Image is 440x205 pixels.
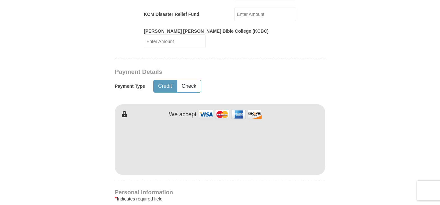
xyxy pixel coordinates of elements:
h3: Payment Details [115,68,280,76]
input: Enter Amount [144,34,206,48]
h4: Personal Information [115,190,325,195]
div: Indicates required field [115,195,325,203]
button: Check [177,80,201,92]
label: KCM Disaster Relief Fund [144,11,199,17]
button: Credit [154,80,177,92]
img: credit cards accepted [198,108,263,121]
h4: We accept [169,111,197,118]
h5: Payment Type [115,84,145,89]
input: Enter Amount [234,7,296,21]
label: [PERSON_NAME] [PERSON_NAME] Bible College (KCBC) [144,28,269,34]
